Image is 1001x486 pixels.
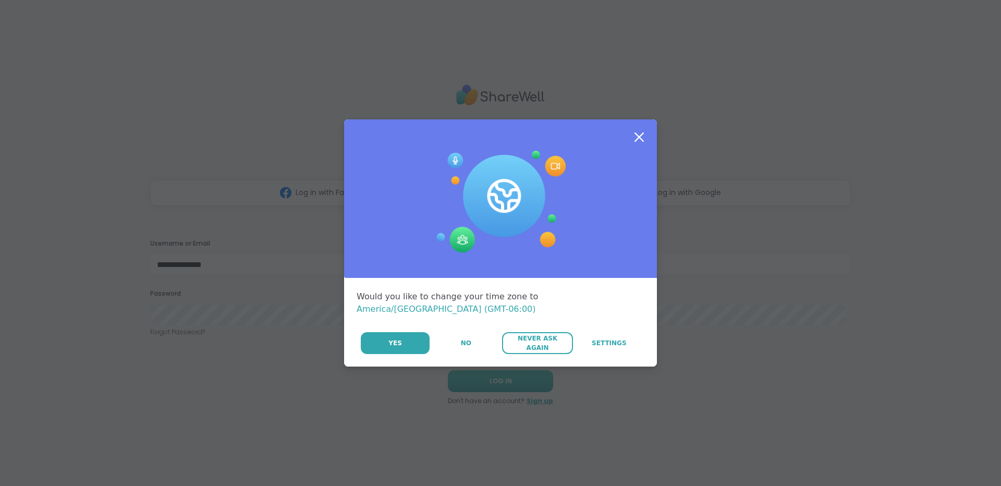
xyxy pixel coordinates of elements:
[592,338,627,348] span: Settings
[435,151,566,253] img: Session Experience
[357,290,644,315] div: Would you like to change your time zone to
[357,304,536,314] span: America/[GEOGRAPHIC_DATA] (GMT-06:00)
[431,332,501,354] button: No
[507,334,567,353] span: Never Ask Again
[502,332,572,354] button: Never Ask Again
[361,332,430,354] button: Yes
[388,338,402,348] span: Yes
[574,332,644,354] a: Settings
[461,338,471,348] span: No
